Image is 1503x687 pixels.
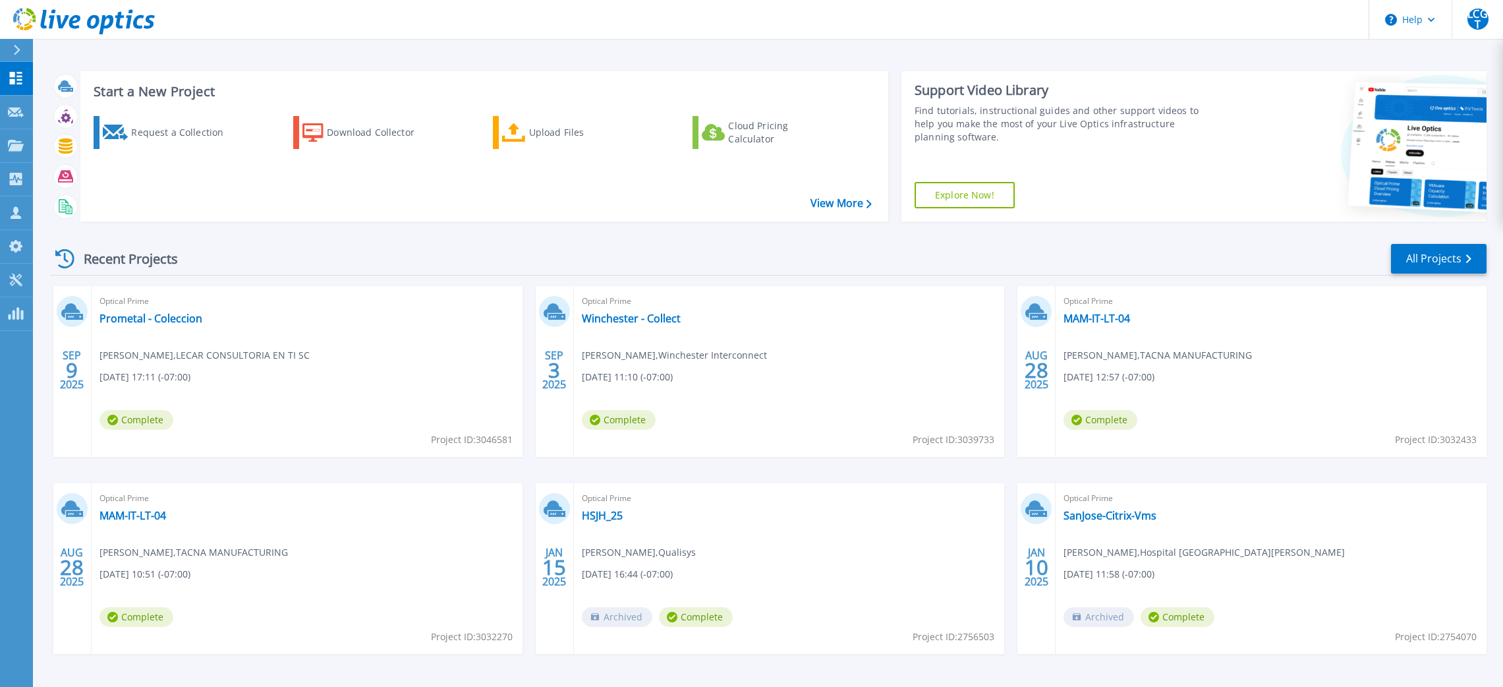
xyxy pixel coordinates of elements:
a: View More [810,197,872,210]
div: JAN 2025 [1024,543,1049,591]
a: MAM-IT-LT-04 [1063,312,1130,325]
span: Optical Prime [99,491,515,506]
a: HSJH_25 [582,509,623,522]
div: Recent Projects [51,243,196,275]
div: Upload Files [529,119,635,146]
div: Find tutorials, instructional guides and other support videos to help you make the most of your L... [915,104,1216,144]
span: [PERSON_NAME] , TACNA MANUFACTURING [99,545,288,560]
span: [DATE] 11:10 (-07:00) [582,370,673,384]
h3: Start a New Project [94,84,871,99]
a: Cloud Pricing Calculator [693,116,839,149]
span: Complete [1141,607,1214,627]
span: Optical Prime [1063,491,1479,506]
span: Optical Prime [1063,294,1479,309]
div: SEP 2025 [542,346,567,394]
span: Archived [582,607,652,627]
a: All Projects [1391,244,1487,274]
span: [DATE] 17:11 (-07:00) [99,370,190,384]
span: Complete [659,607,733,627]
span: [PERSON_NAME] , Hospital [GEOGRAPHIC_DATA][PERSON_NAME] [1063,545,1345,560]
span: [DATE] 16:44 (-07:00) [582,567,673,582]
a: Explore Now! [915,182,1015,208]
a: Download Collector [293,116,440,149]
span: Archived [1063,607,1134,627]
span: 3 [548,365,560,376]
span: Optical Prime [582,294,997,309]
span: 10 [1025,562,1048,573]
a: Prometal - Coleccion [99,312,202,325]
span: Optical Prime [99,294,515,309]
span: [PERSON_NAME] , LECAR CONSULTORIA EN TI SC [99,348,310,363]
span: 15 [542,562,566,573]
div: AUG 2025 [59,543,84,591]
a: Winchester - Collect [582,312,681,325]
a: Upload Files [493,116,640,149]
span: Project ID: 3032433 [1395,433,1477,447]
div: JAN 2025 [542,543,567,591]
a: Request a Collection [94,116,241,149]
span: Project ID: 3032270 [431,630,513,644]
span: Complete [582,410,656,430]
span: 28 [60,562,84,573]
span: [PERSON_NAME] , Qualisys [582,545,696,560]
span: [PERSON_NAME] , TACNA MANUFACTURING [1063,348,1252,363]
span: Project ID: 3039733 [913,433,994,447]
span: Complete [99,410,173,430]
span: [DATE] 11:58 (-07:00) [1063,567,1154,582]
div: Download Collector [327,119,432,146]
span: LCGT [1467,9,1489,30]
div: SEP 2025 [59,346,84,394]
div: Cloud Pricing Calculator [728,119,834,146]
div: AUG 2025 [1024,346,1049,394]
a: MAM-IT-LT-04 [99,509,166,522]
span: 28 [1025,365,1048,376]
span: [DATE] 10:51 (-07:00) [99,567,190,582]
span: Project ID: 2756503 [913,630,994,644]
span: Complete [1063,410,1137,430]
div: Support Video Library [915,82,1216,99]
span: [PERSON_NAME] , Winchester Interconnect [582,348,767,363]
span: Complete [99,607,173,627]
div: Request a Collection [131,119,237,146]
span: 9 [66,365,78,376]
span: [DATE] 12:57 (-07:00) [1063,370,1154,384]
span: Optical Prime [582,491,997,506]
a: SanJose-Citrix-Vms [1063,509,1156,522]
span: Project ID: 2754070 [1395,630,1477,644]
span: Project ID: 3046581 [431,433,513,447]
